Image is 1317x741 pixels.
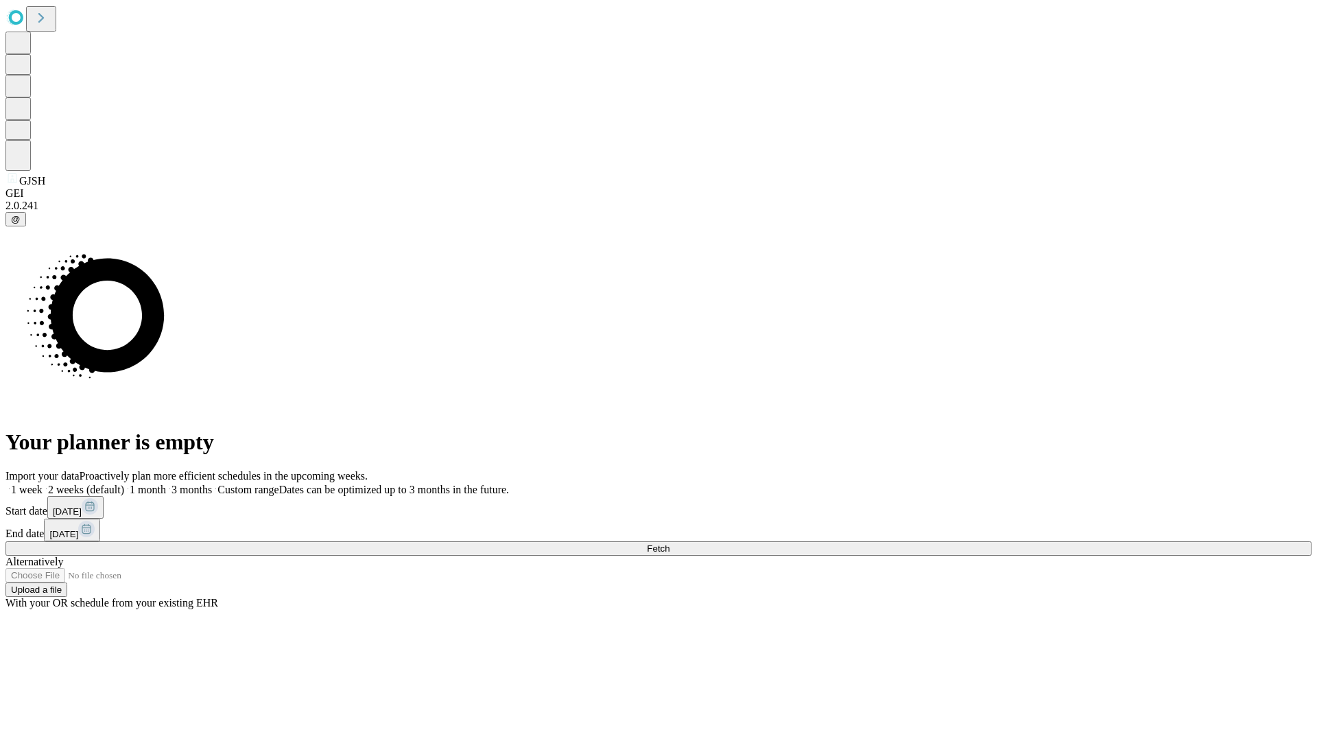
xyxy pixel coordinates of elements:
button: Fetch [5,541,1312,556]
span: [DATE] [53,506,82,517]
div: End date [5,519,1312,541]
div: Start date [5,496,1312,519]
span: With your OR schedule from your existing EHR [5,597,218,609]
button: Upload a file [5,583,67,597]
span: 1 month [130,484,166,495]
span: Import your data [5,470,80,482]
span: 1 week [11,484,43,495]
span: Dates can be optimized up to 3 months in the future. [279,484,509,495]
span: GJSH [19,175,45,187]
span: Alternatively [5,556,63,567]
button: @ [5,212,26,226]
div: 2.0.241 [5,200,1312,212]
span: Fetch [647,543,669,554]
button: [DATE] [44,519,100,541]
span: 3 months [171,484,212,495]
span: [DATE] [49,529,78,539]
span: @ [11,214,21,224]
span: Custom range [217,484,278,495]
h1: Your planner is empty [5,430,1312,455]
span: 2 weeks (default) [48,484,124,495]
button: [DATE] [47,496,104,519]
span: Proactively plan more efficient schedules in the upcoming weeks. [80,470,368,482]
div: GEI [5,187,1312,200]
